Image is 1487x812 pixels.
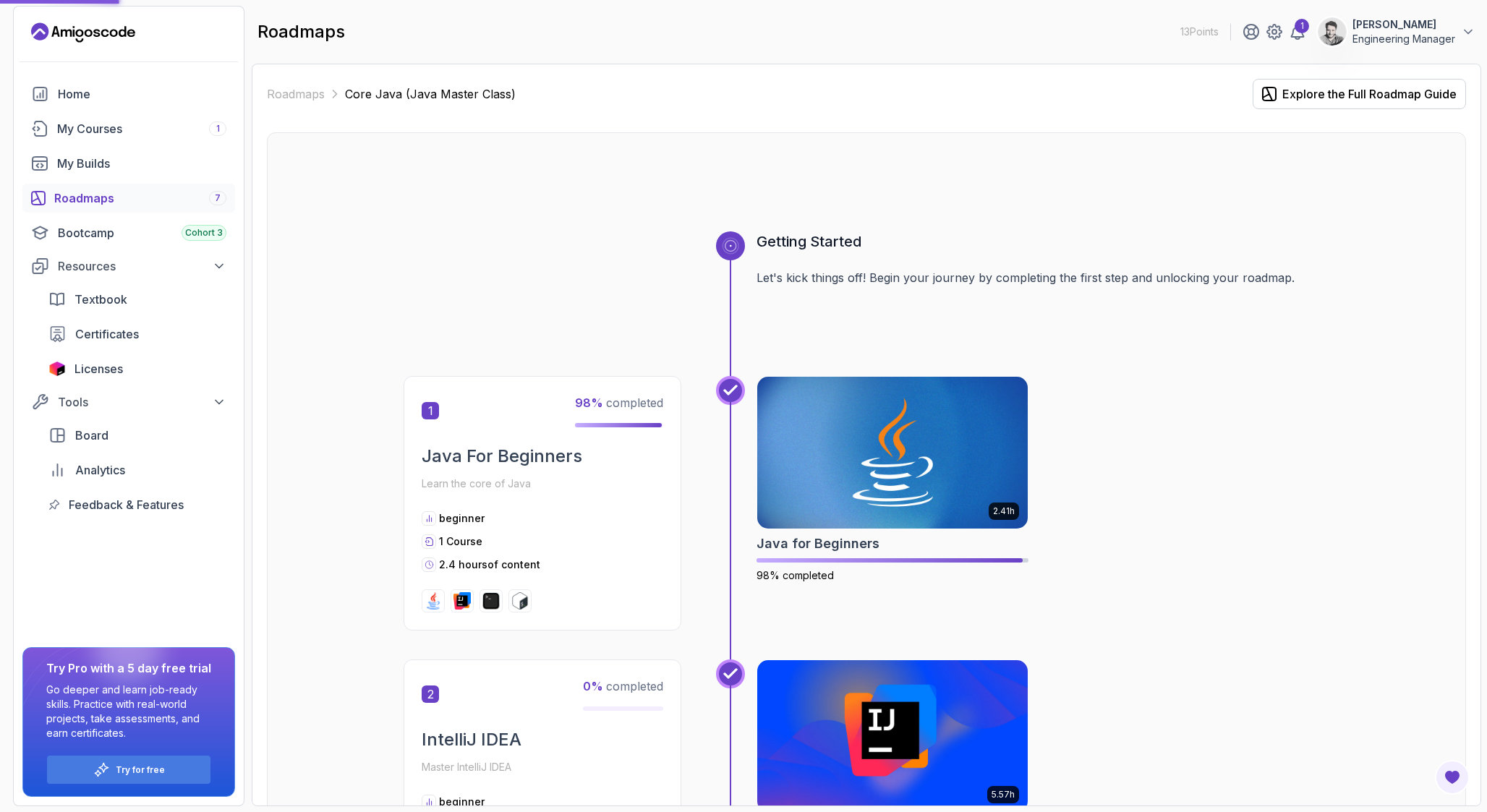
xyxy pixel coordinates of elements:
[482,592,500,610] img: terminal logo
[1352,17,1455,32] p: [PERSON_NAME]
[583,679,603,693] span: 0 %
[422,474,663,494] p: Learn the core of Java
[345,85,516,103] p: Core Java (Java Master Class)
[75,325,139,343] span: Certificates
[116,764,165,776] a: Try for free
[267,85,325,103] a: Roadmaps
[40,490,235,519] a: feedback
[54,189,226,207] div: Roadmaps
[1352,32,1455,46] p: Engineering Manager
[422,402,439,419] span: 1
[40,285,235,314] a: textbook
[1295,19,1309,33] div: 1
[757,376,1028,583] a: Java for Beginners card2.41hJava for Beginners98% completed
[583,679,663,693] span: completed
[575,396,663,410] span: completed
[69,496,184,513] span: Feedback & Features
[993,505,1015,517] p: 2.41h
[48,362,66,376] img: jetbrains icon
[757,569,834,581] span: 98% completed
[40,421,235,450] a: board
[46,683,211,740] p: Go deeper and learn job-ready skills. Practice with real-world projects, take assessments, and ea...
[22,114,235,143] a: courses
[1212,446,1473,747] iframe: chat widget
[757,377,1028,529] img: Java for Beginners card
[74,360,123,377] span: Licenses
[74,291,127,308] span: Textbook
[58,85,226,103] div: Home
[757,534,879,554] h2: Java for Beginners
[575,396,603,410] span: 98 %
[40,320,235,349] a: certificates
[439,795,485,809] p: beginner
[511,592,529,610] img: bash logo
[453,592,471,610] img: intellij logo
[1318,17,1475,46] button: user profile image[PERSON_NAME]Engineering Manager
[58,224,226,242] div: Bootcamp
[422,445,663,468] h2: Java For Beginners
[22,149,235,178] a: builds
[757,231,1329,252] h3: Getting Started
[75,461,125,479] span: Analytics
[40,354,235,383] a: licenses
[22,218,235,247] a: bootcamp
[1426,754,1473,798] iframe: chat widget
[40,456,235,484] a: analytics
[46,755,211,785] button: Try for free
[57,120,226,137] div: My Courses
[422,757,663,777] p: Master IntelliJ IDEA
[75,427,108,444] span: Board
[992,789,1015,800] p: 5.57h
[425,592,442,610] img: java logo
[22,389,235,415] button: Tools
[31,21,135,44] a: Landing page
[22,184,235,213] a: roadmaps
[215,192,221,204] span: 7
[1289,23,1306,40] a: 1
[58,393,226,411] div: Tools
[1318,18,1346,46] img: user profile image
[1253,79,1466,109] button: Explore the Full Roadmap Guide
[185,227,223,239] span: Cohort 3
[57,155,226,172] div: My Builds
[439,557,540,572] p: 2.4 hours of content
[1282,85,1457,103] div: Explore the Full Roadmap Guide
[422,728,663,751] h2: IntelliJ IDEA
[22,253,235,279] button: Resources
[58,257,226,275] div: Resources
[257,20,345,43] h2: roadmaps
[439,535,482,547] span: 1 Course
[757,269,1329,286] p: Let's kick things off! Begin your journey by completing the first step and unlocking your roadmap.
[439,511,485,526] p: beginner
[22,80,235,108] a: home
[1180,25,1219,39] p: 13 Points
[422,685,439,703] span: 2
[216,123,220,134] span: 1
[757,660,1028,812] img: IntelliJ IDEA Developer Guide card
